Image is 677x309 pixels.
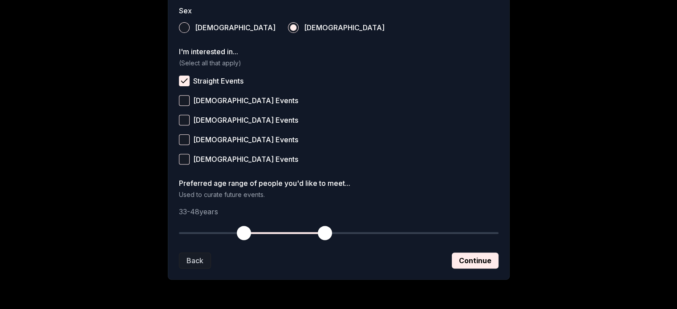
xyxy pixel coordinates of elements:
button: Straight Events [179,76,190,86]
label: I'm interested in... [179,48,499,55]
label: Preferred age range of people you'd like to meet... [179,180,499,187]
span: [DEMOGRAPHIC_DATA] Events [193,116,298,124]
p: (Select all that apply) [179,59,499,68]
span: [DEMOGRAPHIC_DATA] [304,24,385,31]
span: [DEMOGRAPHIC_DATA] Events [193,97,298,104]
button: [DEMOGRAPHIC_DATA] [179,22,190,33]
button: [DEMOGRAPHIC_DATA] Events [179,134,190,145]
p: Used to curate future events. [179,190,499,199]
button: [DEMOGRAPHIC_DATA] Events [179,95,190,106]
button: Back [179,253,211,269]
button: [DEMOGRAPHIC_DATA] Events [179,115,190,125]
span: [DEMOGRAPHIC_DATA] [195,24,276,31]
button: [DEMOGRAPHIC_DATA] Events [179,154,190,165]
button: [DEMOGRAPHIC_DATA] [288,22,299,33]
span: [DEMOGRAPHIC_DATA] Events [193,156,298,163]
label: Sex [179,7,499,14]
p: 33 - 48 years [179,206,499,217]
span: [DEMOGRAPHIC_DATA] Events [193,136,298,143]
span: Straight Events [193,77,243,84]
button: Continue [452,253,499,269]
